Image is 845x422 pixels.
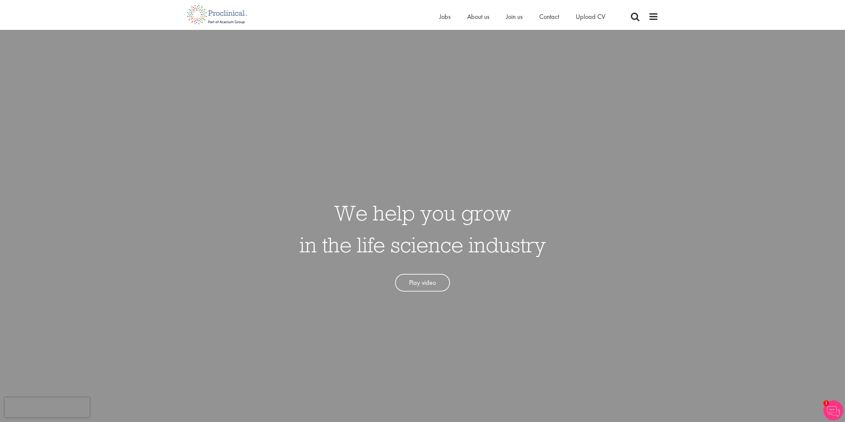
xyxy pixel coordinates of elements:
a: Join us [506,12,523,21]
span: 1 [823,400,829,406]
a: Play video [395,274,450,292]
h1: We help you grow in the life science industry [299,197,546,261]
img: Chatbot [823,400,843,420]
a: About us [467,12,489,21]
a: Upload CV [576,12,605,21]
a: Contact [539,12,559,21]
a: Jobs [439,12,451,21]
